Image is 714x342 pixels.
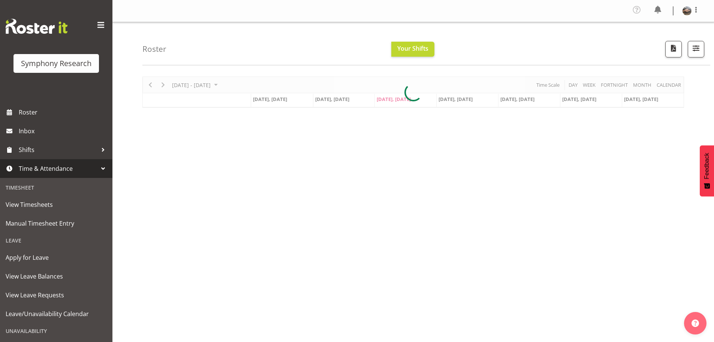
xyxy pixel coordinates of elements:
div: Symphony Research [21,58,91,69]
button: Your Shifts [391,42,434,57]
img: lindsay-holland6d975a4b06d72750adc3751bbfb7dc9f.png [683,6,692,15]
span: View Leave Requests [6,289,107,301]
button: Filter Shifts [688,41,704,57]
button: Feedback - Show survey [700,145,714,196]
span: Leave/Unavailability Calendar [6,308,107,319]
a: Leave/Unavailability Calendar [2,304,111,323]
a: Apply for Leave [2,248,111,267]
a: View Leave Requests [2,286,111,304]
span: Apply for Leave [6,252,107,263]
img: help-xxl-2.png [692,319,699,327]
span: Your Shifts [397,44,428,53]
span: Inbox [19,125,109,137]
span: Roster [19,107,109,118]
div: Leave [2,233,111,248]
span: Manual Timesheet Entry [6,218,107,229]
div: Timesheet [2,180,111,195]
span: View Leave Balances [6,271,107,282]
span: Shifts [19,144,97,155]
span: View Timesheets [6,199,107,210]
span: Time & Attendance [19,163,97,174]
h4: Roster [142,45,166,53]
span: Feedback [704,153,710,179]
div: Unavailability [2,323,111,339]
img: Rosterit website logo [6,19,67,34]
a: Manual Timesheet Entry [2,214,111,233]
button: Download a PDF of the roster according to the set date range. [665,41,682,57]
a: View Timesheets [2,195,111,214]
a: View Leave Balances [2,267,111,286]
